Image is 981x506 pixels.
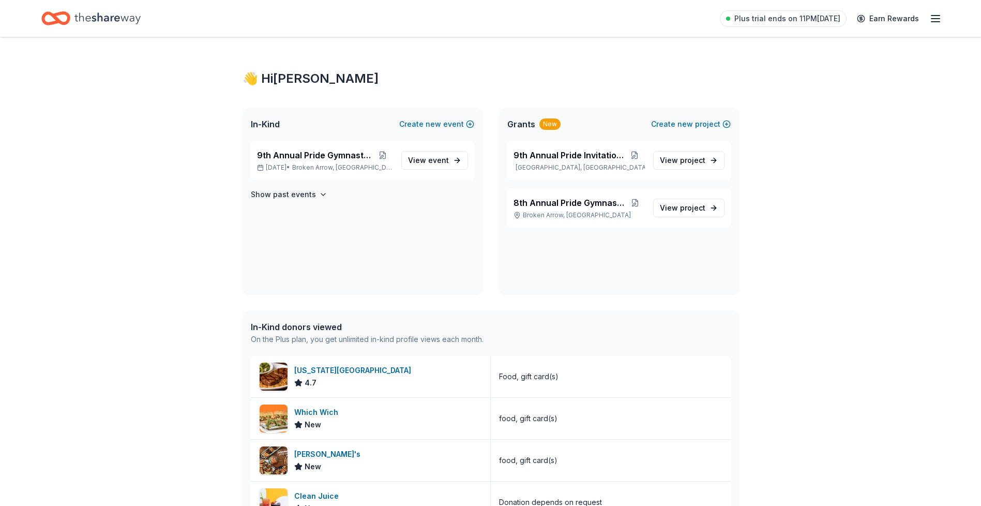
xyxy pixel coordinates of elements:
[41,6,141,31] a: Home
[651,118,731,130] button: Createnewproject
[305,460,321,473] span: New
[426,118,441,130] span: new
[514,211,645,219] p: Broken Arrow, [GEOGRAPHIC_DATA]
[260,447,288,474] img: Image for Schlotzsky's
[514,197,625,209] span: 8th Annual Pride Gymnastics
[653,199,725,217] a: View project
[251,321,484,333] div: In-Kind donors viewed
[251,333,484,346] div: On the Plus plan, you get unlimited in-kind profile views each month.
[251,188,327,201] button: Show past events
[305,419,321,431] span: New
[428,156,449,165] span: event
[514,163,645,172] p: [GEOGRAPHIC_DATA], [GEOGRAPHIC_DATA]
[851,9,925,28] a: Earn Rewards
[660,154,705,167] span: View
[680,156,705,165] span: project
[399,118,474,130] button: Createnewevent
[292,163,393,172] span: Broken Arrow, [GEOGRAPHIC_DATA]
[720,10,847,27] a: Plus trial ends on 11PM[DATE]
[401,151,468,170] a: View event
[507,118,535,130] span: Grants
[243,70,739,87] div: 👋 Hi [PERSON_NAME]
[260,363,288,391] img: Image for Texas Roadhouse
[677,118,693,130] span: new
[305,377,316,389] span: 4.7
[251,188,316,201] h4: Show past events
[539,118,561,130] div: New
[514,149,625,161] span: 9th Annual Pride Invitational
[294,364,415,377] div: [US_STATE][GEOGRAPHIC_DATA]
[653,151,725,170] a: View project
[294,406,342,419] div: Which Wich
[251,118,280,130] span: In-Kind
[408,154,449,167] span: View
[680,203,705,212] span: project
[499,412,557,425] div: food, gift card(s)
[734,12,840,25] span: Plus trial ends on 11PM[DATE]
[499,454,557,467] div: food, gift card(s)
[257,149,373,161] span: 9th Annual Pride Gymnastics
[660,202,705,214] span: View
[260,405,288,433] img: Image for Which Wich
[257,163,393,172] p: [DATE] •
[294,448,365,460] div: [PERSON_NAME]'s
[294,490,343,502] div: Clean Juice
[499,370,559,383] div: Food, gift card(s)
